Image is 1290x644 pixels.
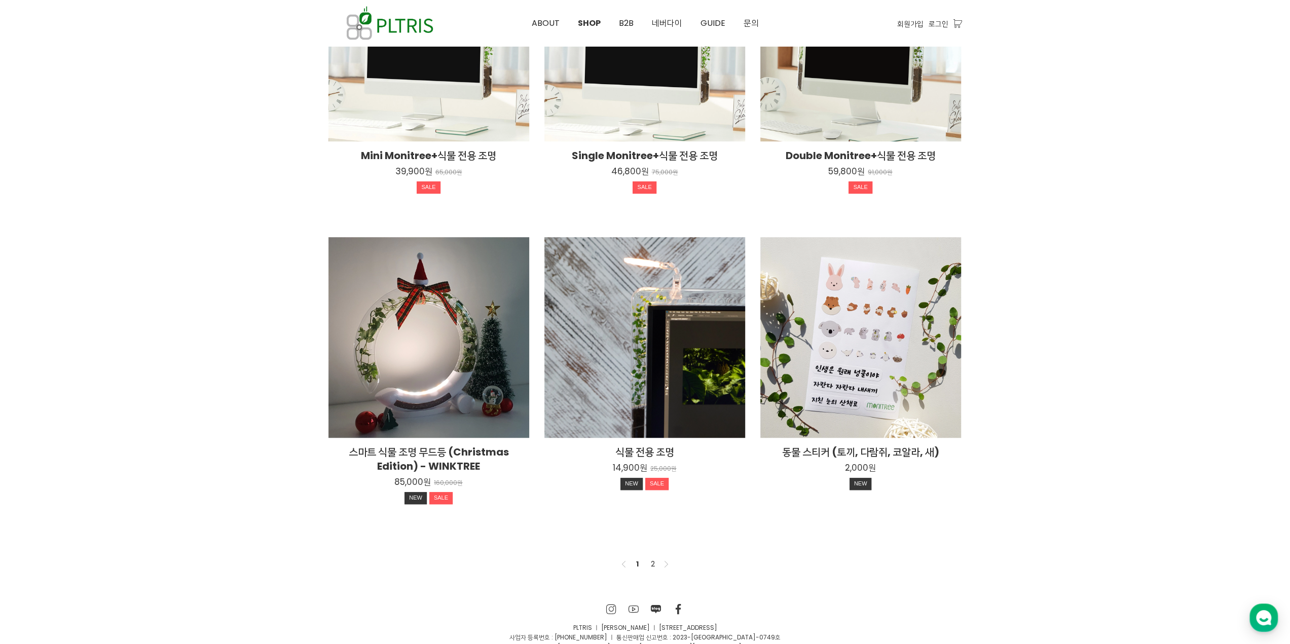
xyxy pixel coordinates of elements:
span: 설정 [157,336,169,345]
a: 스마트 식물 조명 무드등 (Christmas Edition) - WINKTREE 85,000원 160,000원 NEWSALE [328,445,529,507]
div: SALE [417,181,440,194]
h2: Mini Monitree+식물 전용 조명 [328,148,529,163]
p: 사업자 등록번호 : [PHONE_NUMBER] ㅣ 통신판매업 신고번호 : 2023-[GEOGRAPHIC_DATA]-0749호 [328,632,962,642]
span: 대화 [93,337,105,345]
p: 39,900원 [395,166,432,177]
h2: 동물 스티커 (토끼, 다람쥐, 코알라, 새) [760,445,961,459]
span: SHOP [578,17,601,29]
a: 회원가입 [897,18,924,29]
a: Single Monitree+식물 전용 조명 46,800원 75,000원 SALE [544,148,745,196]
p: 46,800원 [611,166,649,177]
a: 2 [647,558,659,570]
a: Mini Monitree+식물 전용 조명 39,900원 65,000원 SALE [328,148,529,196]
a: 홈 [3,321,67,347]
p: PLTRIS ㅣ [PERSON_NAME] ㅣ [STREET_ADDRESS] [328,623,962,632]
div: NEW [404,492,427,504]
a: SHOP [569,1,610,46]
a: ABOUT [523,1,569,46]
p: 160,000원 [434,479,463,487]
a: GUIDE [691,1,734,46]
p: 59,800원 [828,166,865,177]
p: 85,000원 [394,476,431,487]
a: 1 [632,558,644,570]
a: 동물 스티커 (토끼, 다람쥐, 코알라, 새) 2,000원 NEW [760,445,961,493]
div: SALE [849,181,872,194]
div: SALE [429,492,453,504]
span: 홈 [32,336,38,345]
span: B2B [619,17,634,29]
a: Double Monitree+식물 전용 조명 59,800원 91,000원 SALE [760,148,961,196]
a: 대화 [67,321,131,347]
h2: Single Monitree+식물 전용 조명 [544,148,745,163]
p: 91,000원 [868,169,893,176]
div: NEW [620,478,643,490]
h2: 스마트 식물 조명 무드등 (Christmas Edition) - WINKTREE [328,445,529,473]
h2: Double Monitree+식물 전용 조명 [760,148,961,163]
div: SALE [645,478,669,490]
span: GUIDE [701,17,725,29]
span: 문의 [744,17,759,29]
div: SALE [633,181,656,194]
span: ABOUT [532,17,560,29]
p: 65,000원 [435,169,462,176]
p: 25,000원 [650,465,677,473]
p: 2,000원 [845,462,876,473]
a: 식물 전용 조명 14,900원 25,000원 NEWSALE [544,445,745,493]
p: 14,900원 [613,462,647,473]
a: 설정 [131,321,195,347]
div: NEW [850,478,872,490]
a: 문의 [734,1,768,46]
h2: 식물 전용 조명 [544,445,745,459]
a: 네버다이 [643,1,691,46]
span: 네버다이 [652,17,682,29]
a: B2B [610,1,643,46]
a: 로그인 [929,18,948,29]
p: 75,000원 [652,169,678,176]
